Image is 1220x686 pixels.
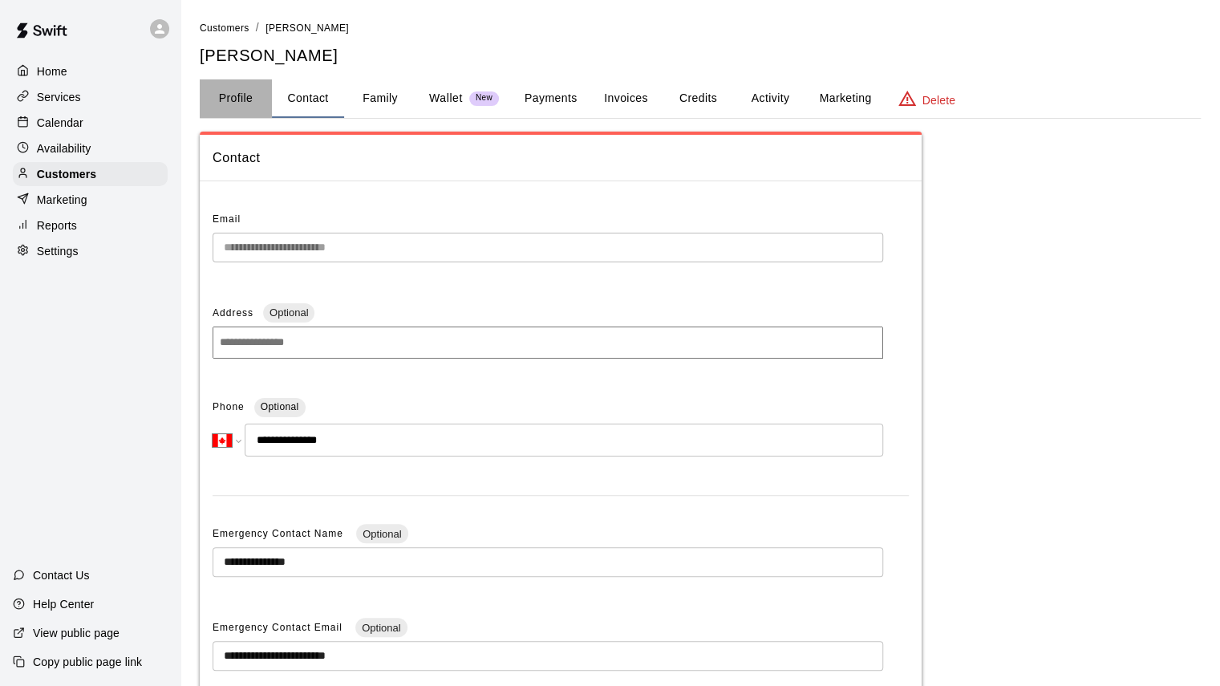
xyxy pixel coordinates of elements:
p: Customers [37,166,96,182]
a: Customers [200,21,249,34]
a: Calendar [13,111,168,135]
a: Availability [13,136,168,160]
p: Reports [37,217,77,233]
span: Address [213,307,253,319]
span: Email [213,213,241,225]
span: Optional [261,401,299,412]
a: Reports [13,213,168,237]
p: Contact Us [33,567,90,583]
a: Customers [13,162,168,186]
span: Optional [356,528,407,540]
button: Profile [200,79,272,118]
button: Payments [512,79,590,118]
p: Copy public page link [33,654,142,670]
nav: breadcrumb [200,19,1201,37]
h5: [PERSON_NAME] [200,45,1201,67]
span: Customers [200,22,249,34]
p: Calendar [37,115,83,131]
button: Credits [662,79,734,118]
span: Emergency Contact Name [213,528,347,539]
p: Settings [37,243,79,259]
p: View public page [33,625,120,641]
p: Delete [922,92,955,108]
button: Invoices [590,79,662,118]
div: basic tabs example [200,79,1201,118]
span: Optional [263,306,314,319]
a: Services [13,85,168,109]
button: Marketing [806,79,884,118]
span: Phone [213,395,245,420]
span: [PERSON_NAME] [265,22,349,34]
button: Contact [272,79,344,118]
p: Home [37,63,67,79]
p: Help Center [33,596,94,612]
span: Emergency Contact Email [213,622,346,633]
p: Services [37,89,81,105]
li: / [256,19,259,36]
p: Marketing [37,192,87,208]
span: Contact [213,148,909,168]
a: Home [13,59,168,83]
span: New [469,93,499,104]
div: The email of an existing customer can only be changed by the customer themselves at https://book.... [213,233,883,262]
span: Optional [355,622,407,634]
a: Marketing [13,188,168,212]
button: Activity [734,79,806,118]
a: Settings [13,239,168,263]
p: Wallet [429,90,463,107]
button: Family [344,79,416,118]
p: Availability [37,140,91,156]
